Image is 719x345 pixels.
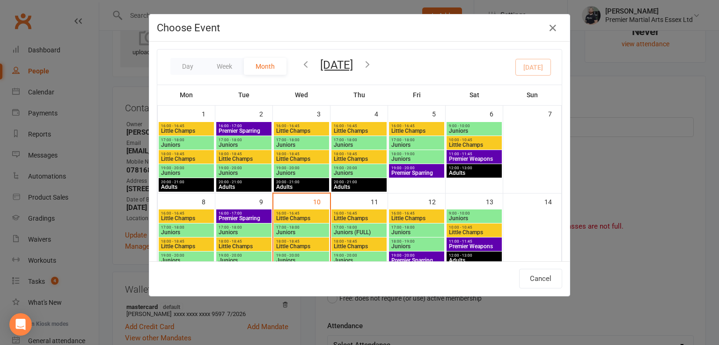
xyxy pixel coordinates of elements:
span: Little Champs [161,156,212,162]
span: Juniors [218,142,270,148]
th: Thu [330,85,388,105]
th: Tue [215,85,273,105]
span: 10:00 - 10:45 [448,138,500,142]
span: Juniors [448,216,500,221]
span: Juniors [161,142,212,148]
span: Adults [218,184,270,190]
span: 20:00 - 21:00 [218,180,270,184]
span: Little Champs [276,244,327,249]
span: 18:00 - 18:45 [276,152,327,156]
span: 17:00 - 18:00 [161,138,212,142]
span: 17:00 - 18:00 [218,138,270,142]
span: Premier Weapons [448,244,500,249]
span: 16:00 - 16:45 [391,124,442,128]
div: 7 [548,106,561,121]
span: Premier Sparring [218,128,270,134]
span: Little Champs [218,244,270,249]
div: 4 [374,106,388,121]
span: 17:00 - 18:00 [276,138,327,142]
span: Juniors [218,258,270,263]
span: 11:00 - 11:45 [448,239,500,244]
div: 3 [317,106,330,121]
div: 13 [486,194,503,209]
span: 16:00 - 16:45 [391,211,442,216]
span: Little Champs [333,216,385,221]
button: Close [545,21,560,36]
span: 16:00 - 17:00 [218,211,270,216]
div: 6 [490,106,503,121]
span: 20:00 - 21:00 [161,180,212,184]
span: Little Champs [448,142,500,148]
span: 9:00 - 10:00 [448,211,500,216]
span: Little Champs [161,244,212,249]
span: 19:00 - 20:00 [333,253,385,258]
th: Mon [158,85,215,105]
span: 18:00 - 19:00 [391,239,442,244]
span: 19:00 - 20:00 [218,253,270,258]
span: 17:00 - 18:00 [333,225,385,230]
span: 16:00 - 16:45 [161,211,212,216]
span: 12:00 - 13:00 [448,253,500,258]
span: Little Champs [276,128,327,134]
span: 18:00 - 18:45 [161,239,212,244]
div: 9 [259,194,272,209]
div: 11 [371,194,388,209]
span: Juniors [161,230,212,235]
span: 19:00 - 20:00 [276,166,327,170]
span: 9:00 - 10:00 [448,124,500,128]
span: Little Champs [391,216,442,221]
div: 10 [313,194,330,209]
div: Open Intercom Messenger [9,313,32,336]
span: Juniors [276,258,327,263]
span: Premier Weapons [448,156,500,162]
button: Cancel [519,269,562,288]
span: Juniors [161,170,212,176]
span: Adults [448,170,500,176]
span: 19:00 - 20:00 [161,166,212,170]
span: Juniors [333,258,385,263]
span: 18:00 - 18:45 [333,152,385,156]
th: Wed [273,85,330,105]
th: Sun [503,85,562,105]
button: [DATE] [320,58,353,72]
span: Little Champs [448,230,500,235]
span: 17:00 - 18:00 [391,138,442,142]
div: 14 [544,194,561,209]
span: Juniors [391,156,442,162]
span: 16:00 - 16:45 [161,124,212,128]
span: 19:00 - 20:00 [218,166,270,170]
span: Premier Sparring [391,258,442,263]
div: 1 [202,106,215,121]
span: Juniors [218,170,270,176]
span: 12:00 - 13:00 [448,166,500,170]
th: Fri [388,85,446,105]
span: 19:00 - 20:00 [276,253,327,258]
span: Juniors (FULL) [333,230,385,235]
div: 5 [432,106,445,121]
span: Juniors [276,170,327,176]
span: 19:00 - 20:00 [161,253,212,258]
span: Juniors [333,142,385,148]
span: 17:00 - 18:00 [218,225,270,230]
span: Little Champs [218,156,270,162]
span: Adults [333,184,385,190]
span: 20:00 - 21:00 [276,180,327,184]
button: Month [244,58,286,75]
span: 16:00 - 17:00 [218,124,270,128]
span: Little Champs [161,128,212,134]
span: Little Champs [276,156,327,162]
span: 18:00 - 18:45 [276,239,327,244]
span: Little Champs [276,216,327,221]
span: 17:00 - 18:00 [391,225,442,230]
span: 10:00 - 10:45 [448,225,500,230]
span: 11:00 - 11:45 [448,152,500,156]
span: Premier Sparring [391,170,442,176]
th: Sat [446,85,503,105]
span: Adults [161,184,212,190]
span: 18:00 - 18:45 [161,152,212,156]
span: 18:00 - 18:45 [218,239,270,244]
span: 18:00 - 18:45 [218,152,270,156]
span: Juniors [333,170,385,176]
h4: Choose Event [157,22,562,34]
button: Day [170,58,205,75]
